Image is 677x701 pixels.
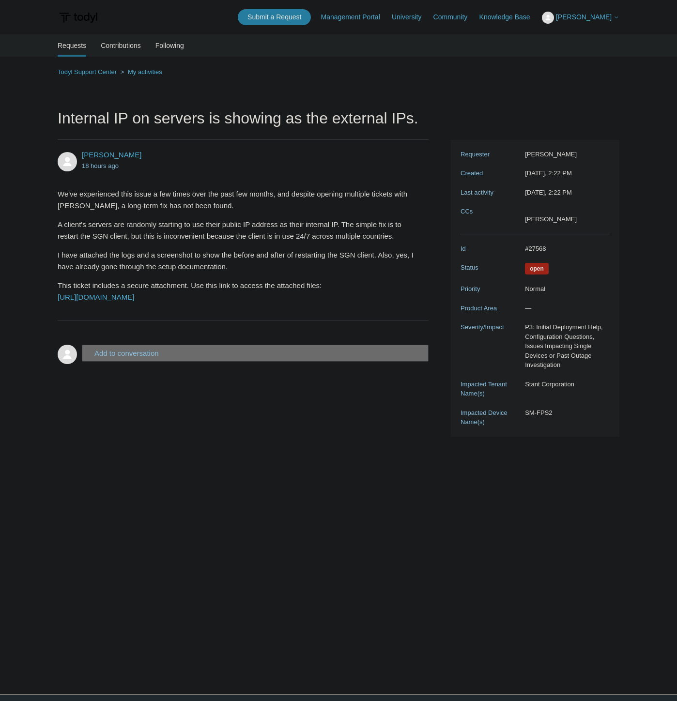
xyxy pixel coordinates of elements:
[525,189,572,196] time: 08/20/2025, 14:22
[520,380,610,389] dd: Stant Corporation
[58,107,429,140] h1: Internal IP on servers is showing as the external IPs.
[461,322,520,332] dt: Severity/Impact
[525,263,549,274] span: We are working on a response for you
[461,244,520,254] dt: Id
[479,12,540,22] a: Knowledge Base
[520,408,610,418] dd: SM-FPS2
[461,408,520,427] dt: Impacted Device Name(s)
[82,162,119,169] time: 08/20/2025, 14:22
[525,169,572,177] time: 08/20/2025, 14:22
[238,9,311,25] a: Submit a Request
[542,12,619,24] button: [PERSON_NAME]
[461,168,520,178] dt: Created
[82,151,141,159] a: [PERSON_NAME]
[520,322,610,370] dd: P3: Initial Deployment Help, Configuration Questions, Issues Impacting Single Devices or Past Out...
[461,380,520,398] dt: Impacted Tenant Name(s)
[392,12,431,22] a: University
[58,188,419,212] p: We've experienced this issue a few times over the past few months, and despite opening multiple t...
[58,219,419,242] p: A client's servers are randomly starting to use their public IP address as their internal IP. The...
[433,12,477,22] a: Community
[461,207,520,216] dt: CCs
[321,12,390,22] a: Management Portal
[520,244,610,254] dd: #27568
[556,13,612,21] span: [PERSON_NAME]
[461,284,520,294] dt: Priority
[58,293,134,301] a: [URL][DOMAIN_NAME]
[461,188,520,198] dt: Last activity
[58,68,117,76] a: Todyl Support Center
[520,284,610,294] dd: Normal
[520,304,610,313] dd: —
[82,345,429,362] button: Add to conversation
[58,280,419,303] p: This ticket includes a secure attachment. Use this link to access the attached files:
[58,9,99,27] img: Todyl Support Center Help Center home page
[525,214,577,224] li: Mike Huber
[58,249,419,273] p: I have attached the logs and a screenshot to show the before and after of restarting the SGN clie...
[101,34,141,57] a: Contributions
[461,263,520,273] dt: Status
[128,68,162,76] a: My activities
[520,150,610,159] dd: [PERSON_NAME]
[119,68,162,76] li: My activities
[58,68,119,76] li: Todyl Support Center
[461,150,520,159] dt: Requester
[82,151,141,159] span: Austin Pierce
[58,34,86,57] li: Requests
[461,304,520,313] dt: Product Area
[155,34,184,57] a: Following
